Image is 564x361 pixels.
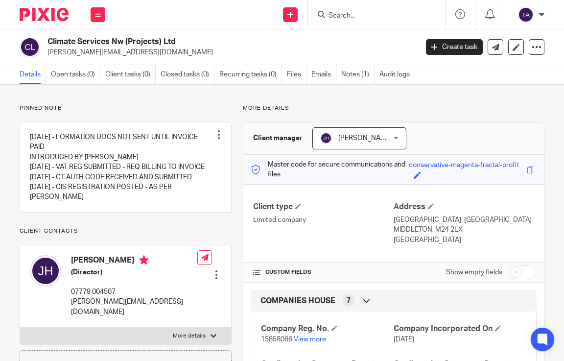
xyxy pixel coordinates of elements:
[294,336,326,343] a: View more
[71,267,197,277] h5: (Director)
[253,133,303,143] h3: Client manager
[51,65,100,84] a: Open tasks (0)
[394,336,414,343] span: [DATE]
[71,255,197,267] h4: [PERSON_NAME]
[47,37,338,47] h2: Climate Services Nw (Projects) Ltd
[261,324,394,334] h4: Company Reg. No.
[20,227,232,235] p: Client contacts
[20,8,69,21] img: Pixie
[219,65,282,84] a: Recurring tasks (0)
[409,160,519,171] div: conservative-magenta-fractal-profit
[30,255,61,287] img: svg%3E
[71,297,197,317] p: [PERSON_NAME][EMAIL_ADDRESS][DOMAIN_NAME]
[71,287,197,297] p: 07779 004507
[253,202,394,212] h4: Client type
[243,104,544,112] p: More details
[320,132,332,144] img: svg%3E
[446,267,502,277] label: Show empty fields
[394,225,534,235] p: MIDDLETON, M24 2LX
[173,332,206,340] p: More details
[426,39,483,55] a: Create task
[287,65,306,84] a: Files
[394,324,526,334] h4: Company Incorporated On
[341,65,375,84] a: Notes (1)
[518,7,534,23] img: svg%3E
[161,65,214,84] a: Closed tasks (0)
[20,37,40,57] img: svg%3E
[139,255,149,265] i: Primary
[347,296,351,306] span: 7
[394,215,534,225] p: [GEOGRAPHIC_DATA], [GEOGRAPHIC_DATA]
[253,268,394,276] h4: CUSTOM FIELDS
[338,135,392,142] span: [PERSON_NAME]
[394,235,534,245] p: [GEOGRAPHIC_DATA]
[251,160,408,180] p: Master code for secure communications and files
[260,296,335,306] span: COMPANIES HOUSE
[379,65,415,84] a: Audit logs
[20,65,46,84] a: Details
[261,336,292,343] span: 15858066
[20,104,232,112] p: Pinned note
[47,48,411,57] p: [PERSON_NAME][EMAIL_ADDRESS][DOMAIN_NAME]
[328,12,416,21] input: Search
[311,65,336,84] a: Emails
[105,65,156,84] a: Client tasks (0)
[253,215,394,225] p: Limited company
[394,202,534,212] h4: Address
